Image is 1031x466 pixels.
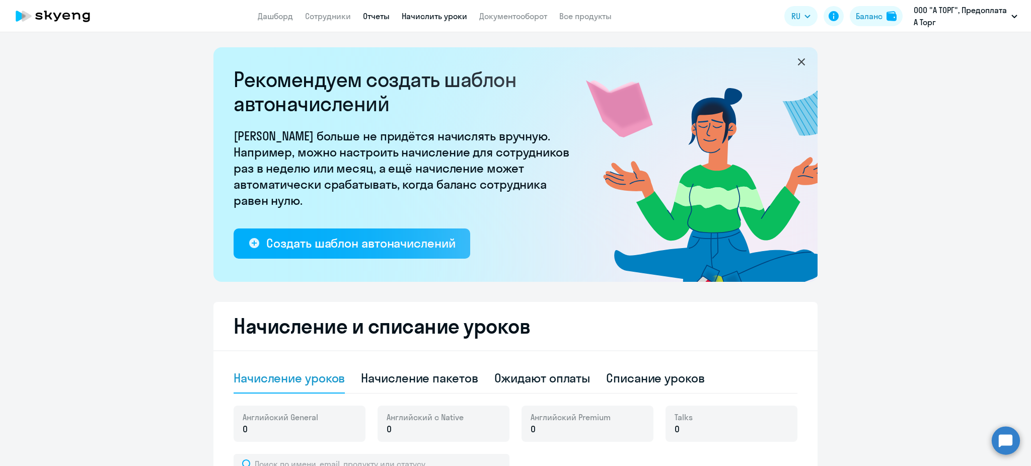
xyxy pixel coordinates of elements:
span: RU [791,10,800,22]
span: 0 [243,423,248,436]
button: RU [784,6,818,26]
div: Списание уроков [606,370,705,386]
div: Баланс [856,10,882,22]
div: Начисление уроков [234,370,345,386]
span: Английский General [243,412,318,423]
a: Начислить уроки [402,11,467,21]
h2: Начисление и списание уроков [234,314,797,338]
p: ООО "А ТОРГ", Предоплата А Торг [914,4,1007,28]
div: Создать шаблон автоначислений [266,235,455,251]
a: Дашборд [258,11,293,21]
h2: Рекомендуем создать шаблон автоначислений [234,67,576,116]
a: Все продукты [559,11,612,21]
button: ООО "А ТОРГ", Предоплата А Торг [909,4,1022,28]
span: Talks [675,412,693,423]
span: 0 [387,423,392,436]
button: Создать шаблон автоначислений [234,228,470,259]
a: Документооборот [479,11,547,21]
div: Начисление пакетов [361,370,478,386]
span: Английский с Native [387,412,464,423]
p: [PERSON_NAME] больше не придётся начислять вручную. Например, можно настроить начисление для сотр... [234,128,576,208]
span: 0 [675,423,680,436]
span: 0 [531,423,536,436]
span: Английский Premium [531,412,611,423]
div: Ожидают оплаты [494,370,591,386]
button: Балансbalance [850,6,903,26]
a: Сотрудники [305,11,351,21]
img: balance [887,11,897,21]
a: Отчеты [363,11,390,21]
